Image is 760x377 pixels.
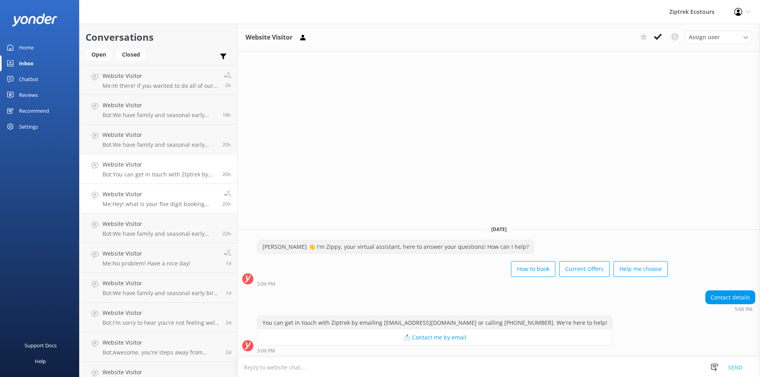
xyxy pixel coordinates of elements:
button: Help me choose [614,261,668,277]
div: Oct 14 2025 05:06pm (UTC +13:00) Pacific/Auckland [705,306,755,312]
span: Assign user [689,33,720,42]
span: Oct 14 2025 04:45pm (UTC +13:00) Pacific/Auckland [222,201,231,207]
p: Bot: We have family and seasonal early bird discounts available, which change throughout the year... [103,112,217,119]
a: Website VisitorMe:Hey! what is your five digit booking reference (it will begin with a 4) and you... [80,184,237,214]
div: You can get in touch with Ziptrek by emailing [EMAIL_ADDRESS][DOMAIN_NAME] or calling [PHONE_NUMB... [258,316,612,330]
p: Bot: We have family and seasonal early bird discounts available! These offers can change througho... [103,230,217,237]
a: Website VisitorBot:Awesome, you're steps away from ziplining! It's easiest to book your zipline e... [80,332,237,362]
h4: Website Visitor [103,220,217,228]
a: Closed [116,50,150,59]
button: Current Offers [559,261,610,277]
p: Me: No problem! Have a nice day! [103,260,190,267]
div: [PERSON_NAME] 👋 I'm Zippy, your virtual assistant, here to answer your questions! How can I help? [258,240,534,254]
a: Website VisitorBot:We have family and seasonal early bird discounts available, which change throu... [80,273,237,303]
p: Me: Hey! what is your five digit booking reference (it will begin with a 4) and your email addres... [103,201,217,208]
a: Website VisitorMe:Hi there! If you wanted to do all of our ziplines plus our 21m drop, you would ... [80,65,237,95]
span: Oct 14 2025 02:49pm (UTC +13:00) Pacific/Auckland [222,230,231,237]
strong: 5:06 PM [735,307,752,312]
h4: Website Visitor [103,72,218,80]
h4: Website Visitor [103,101,217,110]
strong: 5:06 PM [257,349,275,353]
h4: Website Visitor [103,160,217,169]
a: Website VisitorBot:You can get in touch with Ziptrek by emailing [EMAIL_ADDRESS][DOMAIN_NAME] or ... [80,154,237,184]
p: Bot: We have family and seasonal early bird discounts available, which change throughout the year... [103,290,220,297]
div: Open [85,49,112,61]
span: [DATE] [486,226,511,233]
h4: Website Visitor [103,309,220,317]
button: 📩 Contact me by email [258,330,612,345]
p: Bot: You can get in touch with Ziptrek by emailing [EMAIL_ADDRESS][DOMAIN_NAME] or calling [PHONE... [103,171,217,178]
a: Website VisitorBot:We have family and seasonal early bird discounts available! These offers can c... [80,214,237,243]
div: Chatbot [19,71,38,87]
h4: Website Visitor [103,338,220,347]
h4: Website Visitor [103,279,220,288]
strong: 5:06 PM [257,282,275,286]
h4: Website Visitor [103,249,190,258]
a: Website VisitorBot:I'm sorry to hear you're not feeling well. To cancel your booking, please cont... [80,303,237,332]
span: Oct 14 2025 05:16pm (UTC +13:00) Pacific/Auckland [222,141,231,148]
span: Oct 14 2025 12:40pm (UTC +13:00) Pacific/Auckland [226,260,231,267]
span: Oct 15 2025 10:52am (UTC +13:00) Pacific/Auckland [225,82,231,89]
div: Home [19,40,34,55]
a: Website VisitorMe:No problem! Have a nice day!1d [80,243,237,273]
span: Oct 13 2025 06:51am (UTC +13:00) Pacific/Auckland [226,349,231,356]
button: How to book [511,261,555,277]
div: Recommend [19,103,49,119]
div: Closed [116,49,146,61]
div: Contact details [706,291,755,304]
span: Oct 13 2025 11:11am (UTC +13:00) Pacific/Auckland [226,319,231,326]
div: Settings [19,119,38,135]
a: Open [85,50,116,59]
div: Assign User [685,31,752,44]
h4: Website Visitor [103,190,217,199]
div: Inbox [19,55,34,71]
span: Oct 14 2025 06:56pm (UTC +13:00) Pacific/Auckland [222,112,231,118]
span: Oct 13 2025 09:54pm (UTC +13:00) Pacific/Auckland [226,290,231,296]
a: Website VisitorBot:We have family and seasonal early bird discounts available, and they change th... [80,125,237,154]
p: Bot: Awesome, you're steps away from ziplining! It's easiest to book your zipline experience onli... [103,349,220,356]
p: Bot: We have family and seasonal early bird discounts available, and they change throughout the y... [103,141,217,148]
h4: Website Visitor [103,368,220,377]
div: Help [35,353,46,369]
div: Reviews [19,87,38,103]
div: Oct 14 2025 05:06pm (UTC +13:00) Pacific/Auckland [257,348,612,353]
h3: Website Visitor [245,32,293,43]
p: Bot: I'm sorry to hear you're not feeling well. To cancel your booking, please contact our friend... [103,319,220,326]
div: Oct 14 2025 05:06pm (UTC +13:00) Pacific/Auckland [257,281,668,286]
p: Me: Hi there! If you wanted to do all of our ziplines plus our 21m drop, you would need to do bot... [103,82,218,89]
h2: Conversations [85,30,231,45]
h4: Website Visitor [103,131,217,139]
a: Website VisitorBot:We have family and seasonal early bird discounts available, which change throu... [80,95,237,125]
span: Oct 14 2025 05:06pm (UTC +13:00) Pacific/Auckland [222,171,231,178]
div: Support Docs [25,337,57,353]
img: yonder-white-logo.png [12,13,57,27]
